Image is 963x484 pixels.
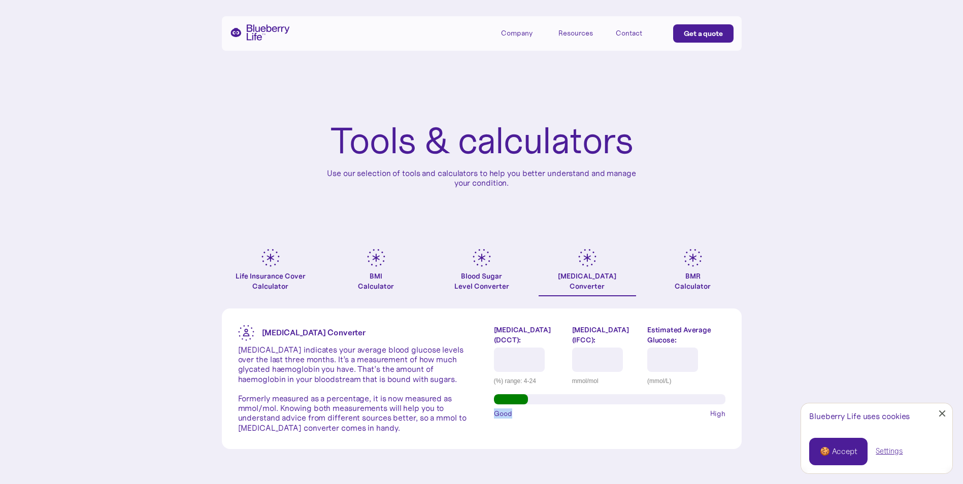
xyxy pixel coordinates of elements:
div: Get a quote [684,28,723,39]
div: Company [501,29,533,38]
a: Close Cookie Popup [932,403,952,424]
div: Contact [616,29,642,38]
a: Contact [616,24,661,41]
div: BMI Calculator [358,271,394,291]
a: BMRCalculator [644,249,742,296]
label: [MEDICAL_DATA] (DCCT): [494,325,564,345]
span: High [710,408,725,419]
div: mmol/mol [572,376,640,386]
a: Blood SugarLevel Converter [433,249,530,296]
div: (mmol/L) [647,376,725,386]
div: BMR Calculator [675,271,711,291]
h1: Tools & calculators [330,122,633,160]
div: 🍪 Accept [820,446,857,457]
div: Blood Sugar Level Converter [454,271,509,291]
div: Resources [558,24,604,41]
div: Blueberry Life uses cookies [809,411,944,421]
a: Settings [876,446,903,457]
a: [MEDICAL_DATA]Converter [539,249,636,296]
strong: [MEDICAL_DATA] Converter [262,327,366,337]
p: [MEDICAL_DATA] indicates your average blood glucose levels over the last three months. It’s a mea... [238,345,470,433]
div: [MEDICAL_DATA] Converter [558,271,616,291]
a: Life Insurance Cover Calculator [222,249,319,296]
a: home [230,24,290,41]
div: Resources [558,29,593,38]
p: Use our selection of tools and calculators to help you better understand and manage your condition. [319,168,644,188]
span: Good [494,408,512,419]
div: Life Insurance Cover Calculator [222,271,319,291]
label: Estimated Average Glucose: [647,325,725,345]
a: Get a quote [673,24,734,43]
label: [MEDICAL_DATA] (IFCC): [572,325,640,345]
a: 🍪 Accept [809,438,868,465]
div: Company [501,24,547,41]
div: (%) range: 4-24 [494,376,564,386]
a: BMICalculator [327,249,425,296]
